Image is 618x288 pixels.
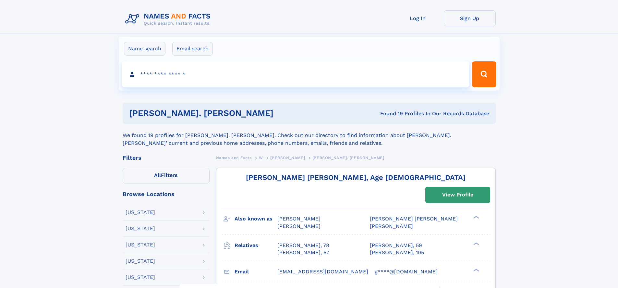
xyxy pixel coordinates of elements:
[392,10,444,26] a: Log In
[123,124,496,147] div: We found 19 profiles for [PERSON_NAME]. [PERSON_NAME]. Check out our directory to find informatio...
[472,268,479,272] div: ❯
[235,266,277,277] h3: Email
[277,249,329,256] a: [PERSON_NAME], 57
[277,223,321,229] span: [PERSON_NAME]
[129,109,327,117] h1: [PERSON_NAME]. [PERSON_NAME]
[259,156,263,160] span: W
[126,275,155,280] div: [US_STATE]
[370,216,458,222] span: [PERSON_NAME] [PERSON_NAME]
[123,10,216,28] img: Logo Names and Facts
[122,61,469,87] input: search input
[472,61,496,87] button: Search Button
[216,154,252,162] a: Names and Facts
[370,223,413,229] span: [PERSON_NAME]
[270,156,305,160] span: [PERSON_NAME]
[327,110,489,117] div: Found 19 Profiles In Our Records Database
[123,191,210,197] div: Browse Locations
[123,168,210,183] label: Filters
[270,154,305,162] a: [PERSON_NAME]
[277,242,329,249] a: [PERSON_NAME], 78
[370,249,424,256] a: [PERSON_NAME], 105
[472,242,479,246] div: ❯
[442,187,473,202] div: View Profile
[126,242,155,247] div: [US_STATE]
[154,172,161,178] span: All
[123,155,210,161] div: Filters
[246,173,466,182] a: [PERSON_NAME] [PERSON_NAME], Age [DEMOGRAPHIC_DATA]
[172,42,213,56] label: Email search
[277,269,368,275] span: [EMAIL_ADDRESS][DOMAIN_NAME]
[235,213,277,224] h3: Also known as
[259,154,263,162] a: W
[277,216,321,222] span: [PERSON_NAME]
[472,215,479,219] div: ❯
[444,10,496,26] a: Sign Up
[370,242,422,249] a: [PERSON_NAME], 59
[126,210,155,215] div: [US_STATE]
[426,187,490,203] a: View Profile
[126,226,155,231] div: [US_STATE]
[124,42,165,56] label: Name search
[235,240,277,251] h3: Relatives
[126,258,155,264] div: [US_STATE]
[312,156,384,160] span: [PERSON_NAME]. [PERSON_NAME]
